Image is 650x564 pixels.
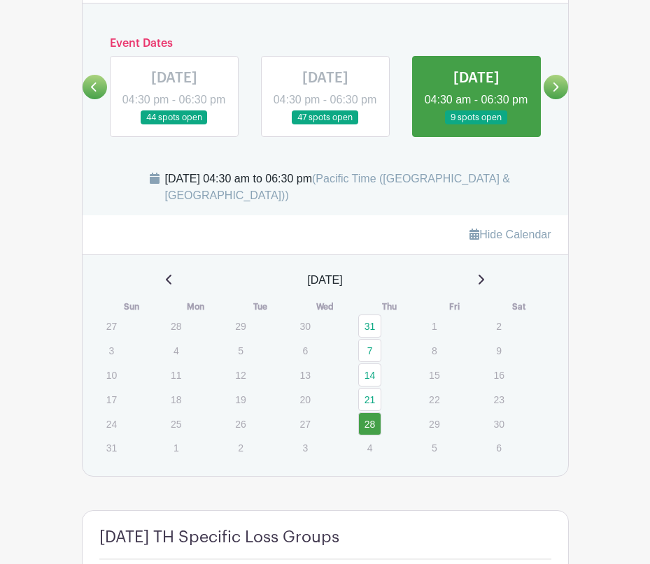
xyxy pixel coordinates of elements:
p: 15 [423,364,446,386]
p: 2 [487,315,510,337]
th: Mon [164,300,228,314]
p: 3 [100,340,123,361]
p: 13 [293,364,316,386]
p: 19 [229,389,252,410]
p: 25 [164,413,188,435]
a: 14 [358,363,381,386]
p: 2 [229,437,252,458]
p: 11 [164,364,188,386]
a: 21 [358,388,381,411]
th: Tue [228,300,292,314]
p: 8 [423,340,446,361]
div: [DATE] 04:30 am to 06:30 pm [165,171,551,204]
p: 6 [293,340,316,361]
span: [DATE] [307,272,342,289]
p: 18 [164,389,188,410]
h4: [DATE] TH Specific Loss Groups [99,528,339,547]
th: Thu [358,300,422,314]
p: 17 [100,389,123,410]
a: 28 [358,412,381,435]
p: 30 [487,413,510,435]
a: 31 [358,314,381,338]
p: 28 [164,315,188,337]
p: 31 [100,437,123,458]
p: 16 [487,364,510,386]
h6: Event Dates [107,37,544,50]
th: Fri [422,300,486,314]
p: 12 [229,364,252,386]
p: 27 [293,413,316,435]
p: 3 [293,437,316,458]
th: Sun [99,300,164,314]
span: (Pacific Time ([GEOGRAPHIC_DATA] & [GEOGRAPHIC_DATA])) [165,173,511,201]
p: 29 [229,315,252,337]
p: 10 [100,364,123,386]
p: 26 [229,413,252,435]
p: 22 [423,389,446,410]
p: 1 [164,437,188,458]
p: 24 [100,413,123,435]
p: 1 [423,315,446,337]
p: 4 [164,340,188,361]
th: Wed [292,300,357,314]
p: 5 [423,437,446,458]
p: 30 [293,315,316,337]
p: 29 [423,413,446,435]
p: 9 [487,340,510,361]
p: 27 [100,315,123,337]
p: 4 [358,437,381,458]
p: 20 [293,389,316,410]
p: 6 [487,437,510,458]
p: 5 [229,340,252,361]
p: 23 [487,389,510,410]
th: Sat [486,300,551,314]
a: Hide Calendar [469,229,551,240]
a: 7 [358,339,381,362]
